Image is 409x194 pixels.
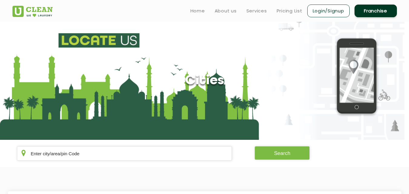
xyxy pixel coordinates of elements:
img: UClean Laundry and Dry Cleaning [12,6,53,17]
a: Pricing List [277,7,302,15]
input: Enter city/area/pin Code [17,146,232,161]
button: Search [255,146,310,160]
a: Login/Signup [307,5,350,17]
a: Services [246,7,267,15]
a: Franchise [355,5,397,17]
a: About us [215,7,237,15]
h1: Cities [185,73,224,89]
a: Home [190,7,205,15]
